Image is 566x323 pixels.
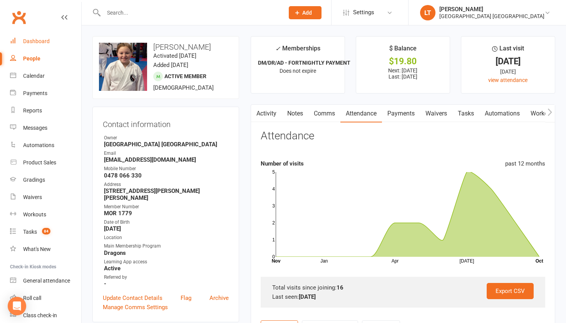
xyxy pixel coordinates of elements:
strong: DM/DR/AD - FORTNIGHTLY PAYMENT [258,60,350,66]
span: Settings [353,4,374,21]
div: General attendance [23,278,70,284]
a: Update Contact Details [103,293,162,303]
a: Clubworx [9,8,28,27]
strong: [GEOGRAPHIC_DATA] [GEOGRAPHIC_DATA] [104,141,229,148]
a: Workouts [525,105,562,122]
strong: [STREET_ADDRESS][PERSON_NAME][PERSON_NAME] [104,187,229,201]
a: Dashboard [10,33,81,50]
a: What's New [10,241,81,258]
div: Open Intercom Messenger [8,297,26,315]
a: Notes [282,105,308,122]
a: Gradings [10,171,81,189]
div: Roll call [23,295,41,301]
p: Next: [DATE] Last: [DATE] [363,67,443,80]
a: Tasks 84 [10,223,81,241]
div: Memberships [275,44,320,58]
div: Class check-in [23,312,57,318]
strong: Number of visits [261,160,304,167]
div: Calendar [23,73,45,79]
a: Payments [382,105,420,122]
div: [DATE] [468,57,548,65]
a: Automations [479,105,525,122]
div: Member Number [104,203,229,211]
div: People [23,55,40,62]
strong: Dragons [104,249,229,256]
div: Messages [23,125,47,131]
a: People [10,50,81,67]
a: Automations [10,137,81,154]
div: Referred by [104,274,229,281]
time: Activated [DATE] [153,52,196,59]
a: Comms [308,105,340,122]
a: Calendar [10,67,81,85]
div: Reports [23,107,42,114]
div: Learning App access [104,258,229,266]
div: What's New [23,246,51,252]
div: Mobile Number [104,165,229,172]
div: Owner [104,134,229,142]
div: [PERSON_NAME] [439,6,544,13]
div: Address [104,181,229,188]
input: Search... [101,7,279,18]
div: Last seen: [272,292,534,301]
div: Email [104,150,229,157]
strong: - [104,280,229,287]
div: Dashboard [23,38,50,44]
a: view attendance [488,77,527,83]
a: Waivers [420,105,452,122]
div: Gradings [23,177,45,183]
a: Archive [209,293,229,303]
div: $ Balance [389,44,417,57]
div: [GEOGRAPHIC_DATA] [GEOGRAPHIC_DATA] [439,13,544,20]
strong: Active [104,265,229,272]
h3: [PERSON_NAME] [99,43,233,51]
span: [DEMOGRAPHIC_DATA] [153,84,214,91]
div: Payments [23,90,47,96]
div: $19.80 [363,57,443,65]
strong: 0478 066 330 [104,172,229,179]
div: Date of Birth [104,219,229,226]
button: Add [289,6,322,19]
div: Total visits since joining: [272,283,534,292]
span: 84 [42,228,50,234]
span: Add [302,10,312,16]
a: Manage Comms Settings [103,303,168,312]
a: Waivers [10,189,81,206]
a: Product Sales [10,154,81,171]
a: Export CSV [487,283,534,299]
div: Tasks [23,229,37,235]
a: Workouts [10,206,81,223]
div: Automations [23,142,54,148]
a: Payments [10,85,81,102]
div: past 12 months [505,159,545,168]
span: Does not expire [280,68,316,74]
strong: [DATE] [299,293,316,300]
span: Active member [164,73,206,79]
a: Tasks [452,105,479,122]
a: General attendance kiosk mode [10,272,81,290]
i: ✓ [275,45,280,52]
div: Last visit [492,44,524,57]
div: Main Membership Program [104,243,229,250]
strong: MOR 1779 [104,210,229,217]
time: Added [DATE] [153,62,188,69]
h3: Contact information [103,117,229,129]
strong: [DATE] [104,225,229,232]
strong: [EMAIL_ADDRESS][DOMAIN_NAME] [104,156,229,163]
a: Reports [10,102,81,119]
img: image1752887896.png [99,43,147,91]
a: Messages [10,119,81,137]
a: Flag [181,293,191,303]
div: Workouts [23,211,46,218]
div: Location [104,234,229,241]
a: Roll call [10,290,81,307]
div: [DATE] [468,67,548,76]
a: Attendance [340,105,382,122]
a: Activity [251,105,282,122]
div: LT [420,5,435,20]
div: Product Sales [23,159,56,166]
h3: Attendance [261,130,314,142]
div: Waivers [23,194,42,200]
strong: 16 [337,284,343,291]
